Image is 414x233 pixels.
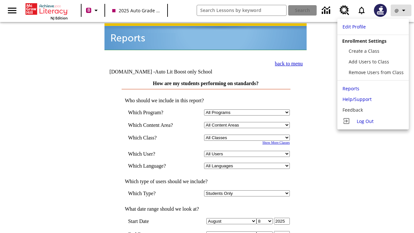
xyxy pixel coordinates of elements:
span: Help/Support [343,96,372,102]
span: Remove Users from Class [349,69,404,75]
span: Feedback [343,107,363,113]
span: Enrollment Settings [342,38,387,44]
span: Reports [343,85,359,92]
span: Edit Profile [343,24,366,30]
span: Add Users to Class [349,59,389,65]
span: Log Out [357,118,374,124]
span: Create a Class [349,48,379,54]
